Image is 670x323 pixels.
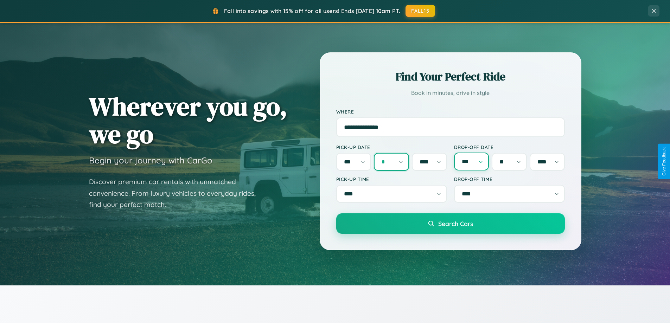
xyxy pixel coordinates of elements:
[336,69,565,84] h2: Find Your Perfect Ride
[336,109,565,115] label: Where
[336,213,565,234] button: Search Cars
[454,176,565,182] label: Drop-off Time
[406,5,435,17] button: FALL15
[89,155,212,166] h3: Begin your journey with CarGo
[438,220,473,227] span: Search Cars
[662,147,666,176] div: Give Feedback
[336,176,447,182] label: Pick-up Time
[336,144,447,150] label: Pick-up Date
[89,176,265,211] p: Discover premium car rentals with unmatched convenience. From luxury vehicles to everyday rides, ...
[454,144,565,150] label: Drop-off Date
[224,7,400,14] span: Fall into savings with 15% off for all users! Ends [DATE] 10am PT.
[336,88,565,98] p: Book in minutes, drive in style
[89,92,287,148] h1: Wherever you go, we go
